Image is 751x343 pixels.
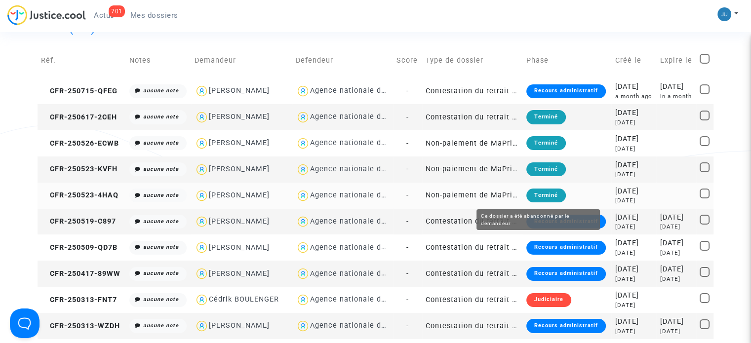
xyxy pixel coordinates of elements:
div: Terminé [526,136,566,150]
div: Agence nationale de l'habitat [310,113,419,121]
div: [PERSON_NAME] [209,269,270,278]
div: Judiciaire [526,293,571,307]
span: Mes dossiers [130,11,178,20]
span: CFR-250715-QFEG [41,87,118,95]
div: [DATE] [660,316,693,327]
div: [PERSON_NAME] [209,321,270,330]
img: icon-user.svg [296,240,310,255]
div: Recours administratif [526,215,606,229]
img: icon-user.svg [296,162,310,177]
div: [DATE] [615,196,653,205]
td: Créé le [611,43,656,78]
td: Expire le [656,43,696,78]
div: Recours administratif [526,84,606,98]
img: icon-user.svg [195,136,209,151]
div: [DATE] [660,238,693,249]
div: [DATE] [615,212,653,223]
div: Agence nationale de l'habitat [310,243,419,252]
img: icon-user.svg [195,215,209,229]
td: Score [393,43,422,78]
span: CFR-250519-C897 [41,217,116,226]
div: Recours administratif [526,267,606,281]
i: aucune note [143,322,179,329]
div: [PERSON_NAME] [209,191,270,199]
div: Agence nationale de l'habitat [310,139,419,147]
i: aucune note [143,166,179,172]
img: icon-user.svg [296,189,310,203]
td: Phase [523,43,611,78]
span: CFR-250313-FNT7 [41,296,117,304]
div: [DATE] [615,264,653,275]
td: Non-paiement de MaPrimeRenov' par l'ANAH (mandataire) [422,130,523,156]
div: in a month [660,92,693,101]
div: [DATE] [615,327,653,336]
span: CFR-250509-QD7B [41,243,118,252]
div: Agence nationale de l'habitat [310,86,419,95]
i: aucune note [143,140,179,146]
a: 701Actus [86,8,122,23]
img: icon-user.svg [195,110,209,124]
td: Contestation du retrait de [PERSON_NAME] par l'ANAH (mandataire) [422,261,523,287]
img: icon-user.svg [195,293,209,307]
div: [DATE] [615,238,653,249]
div: [PERSON_NAME] [209,165,270,173]
div: [DATE] [660,81,693,92]
span: - [406,296,409,304]
div: 701 [109,5,125,17]
div: [DATE] [615,81,653,92]
i: aucune note [143,87,179,94]
iframe: Help Scout Beacon - Open [10,308,40,338]
div: [DATE] [615,108,653,118]
div: Terminé [526,189,566,202]
a: Mes dossiers [122,8,186,23]
img: icon-user.svg [296,110,310,124]
img: icon-user.svg [296,84,310,98]
div: [DATE] [615,275,653,283]
div: [DATE] [615,249,653,257]
img: icon-user.svg [195,189,209,203]
span: Actus [94,11,115,20]
span: - [406,269,409,278]
div: a month ago [615,92,653,101]
img: icon-user.svg [195,319,209,333]
div: [PERSON_NAME] [209,139,270,147]
td: Non-paiement de MaPrimeRenov' par l'ANAH (mandataire) [422,183,523,209]
td: Contestation du retrait de [PERSON_NAME] par l'ANAH (mandataire) [422,287,523,313]
td: Contestation du retrait de [PERSON_NAME] par l'ANAH (mandataire) [422,313,523,339]
td: Defendeur [292,43,393,78]
div: [PERSON_NAME] [209,217,270,226]
div: [PERSON_NAME] [209,113,270,121]
div: [DATE] [660,249,693,257]
i: aucune note [143,270,179,276]
span: - [406,165,409,173]
i: aucune note [143,296,179,303]
div: Recours administratif [526,241,606,255]
div: [DATE] [615,160,653,171]
img: icon-user.svg [296,136,310,151]
img: b1d492b86f2d46b947859bee3e508d1e [717,7,731,21]
span: - [406,113,409,121]
div: [PERSON_NAME] [209,86,270,95]
span: - [406,322,409,330]
span: - [406,243,409,252]
img: icon-user.svg [195,162,209,177]
div: [DATE] [615,145,653,153]
div: [DATE] [660,223,693,231]
div: [DATE] [615,316,653,327]
div: Terminé [526,110,566,124]
img: icon-user.svg [195,240,209,255]
td: Demandeur [191,43,292,78]
i: aucune note [143,192,179,198]
div: [DATE] [615,301,653,309]
td: Contestation du retrait de [PERSON_NAME] par l'ANAH (mandataire) [422,234,523,261]
img: icon-user.svg [296,319,310,333]
span: CFR-250523-4HAQ [41,191,119,199]
div: [DATE] [615,118,653,127]
div: [PERSON_NAME] [209,243,270,252]
span: - [406,139,409,148]
div: [DATE] [615,290,653,301]
i: aucune note [143,244,179,250]
img: icon-user.svg [195,267,209,281]
div: Cédrik BOULENGER [209,295,279,304]
td: Contestation du retrait de [PERSON_NAME] par l'ANAH (mandataire) [422,78,523,104]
